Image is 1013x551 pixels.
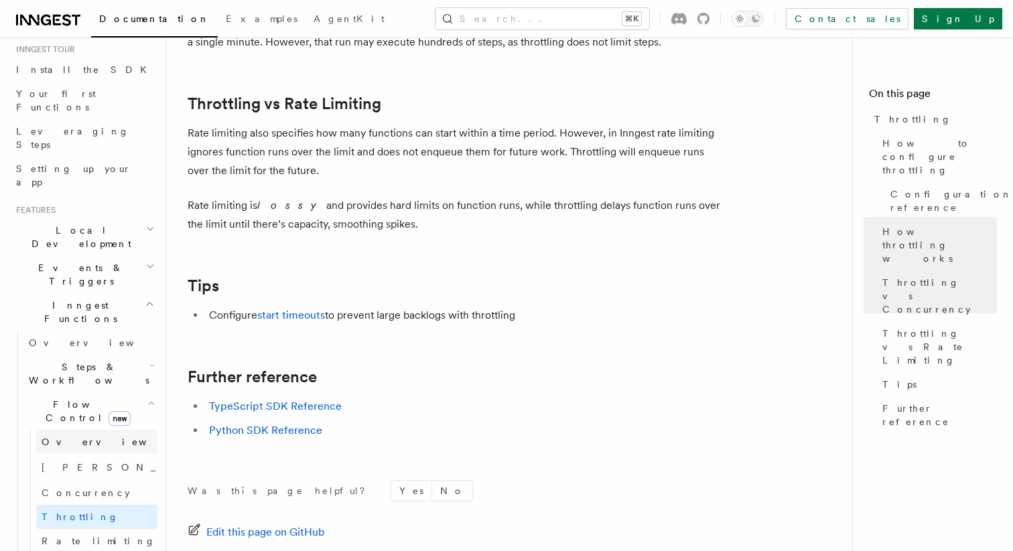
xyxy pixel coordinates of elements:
a: Overview [23,331,157,355]
span: Further reference [882,402,997,428]
span: Events & Triggers [11,261,146,288]
span: How to configure throttling [882,137,997,177]
a: Throttling vs Concurrency [877,270,997,321]
span: Concurrency [42,487,130,498]
a: Sign Up [914,8,1002,29]
p: Rate limiting is and provides hard limits on function runs, while throttling delays function runs... [188,196,724,234]
button: Flow Controlnew [23,392,157,430]
span: Setting up your app [16,163,131,187]
span: Inngest Functions [11,299,145,325]
a: [PERSON_NAME] [36,454,157,481]
span: Features [11,205,56,216]
a: Edit this page on GitHub [188,523,325,542]
kbd: ⌘K [622,12,641,25]
li: Configure to prevent large backlogs with throttling [205,306,724,325]
a: Configuration reference [885,182,997,220]
span: Rate limiting [42,536,155,546]
a: Examples [218,4,306,36]
a: How throttling works [877,220,997,270]
span: Tips [882,378,917,391]
span: Configuration reference [890,187,1012,214]
span: Documentation [99,13,210,24]
span: Your first Functions [16,88,96,112]
a: Setting up your app [11,157,157,194]
em: lossy [257,199,326,212]
a: Your first Functions [11,82,157,119]
button: Yes [391,481,431,501]
span: Throttling vs Rate Limiting [882,327,997,367]
a: Tips [188,277,219,295]
a: Install the SDK [11,58,157,82]
a: TypeScript SDK Reference [209,400,342,412]
button: Search...⌘K [435,8,649,29]
span: [PERSON_NAME] [42,462,238,473]
a: Tips [877,372,997,396]
span: Throttling [874,112,951,126]
span: Overview [42,437,180,447]
a: Python SDK Reference [209,424,322,437]
h4: On this page [869,86,997,107]
span: Flow Control [23,398,147,424]
a: Contact sales [786,8,908,29]
button: Steps & Workflows [23,355,157,392]
button: Inngest Functions [11,293,157,331]
a: Documentation [91,4,218,37]
a: start timeouts [257,309,325,321]
button: Toggle dark mode [732,11,764,27]
a: Overview [36,430,157,454]
span: Install the SDK [16,64,155,75]
button: Local Development [11,218,157,256]
button: No [432,481,472,501]
p: Rate limiting also specifies how many functions can start within a time period. However, in Innge... [188,124,724,180]
p: Was this page helpful? [188,484,375,497]
span: Edit this page on GitHub [206,523,325,542]
span: Leveraging Steps [16,126,129,150]
a: Throttling vs Rate Limiting [877,321,997,372]
span: How throttling works [882,225,997,265]
span: AgentKit [314,13,385,24]
button: Events & Triggers [11,256,157,293]
span: new [109,411,131,426]
span: Throttling vs Concurrency [882,276,997,316]
a: Throttling [36,505,157,529]
span: Examples [226,13,297,24]
a: Further reference [877,396,997,434]
span: Throttling [42,511,119,522]
a: Leveraging Steps [11,119,157,157]
a: Further reference [188,368,317,386]
a: Concurrency [36,481,157,505]
span: Inngest tour [11,44,75,55]
a: Throttling vs Rate Limiting [188,94,381,113]
span: Local Development [11,224,146,250]
span: Steps & Workflows [23,360,149,387]
a: Throttling [869,107,997,131]
a: How to configure throttling [877,131,997,182]
a: AgentKit [306,4,393,36]
span: Overview [29,337,167,348]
